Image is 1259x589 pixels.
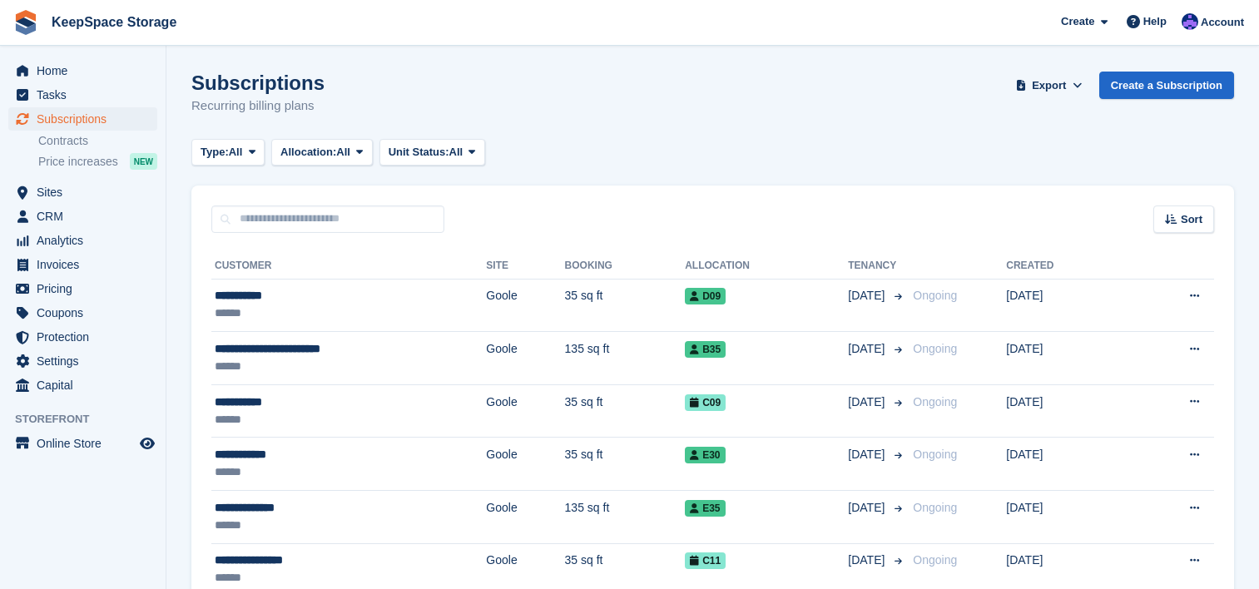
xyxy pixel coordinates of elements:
[8,277,157,300] a: menu
[1061,13,1094,30] span: Create
[271,139,373,166] button: Allocation: All
[1182,13,1198,30] img: Chloe Clark
[1006,384,1126,438] td: [DATE]
[37,229,136,252] span: Analytics
[685,394,726,411] span: C09
[848,287,888,304] span: [DATE]
[8,374,157,397] a: menu
[685,447,725,463] span: E30
[486,438,564,491] td: Goole
[191,72,325,94] h1: Subscriptions
[211,253,486,280] th: Customer
[37,374,136,397] span: Capital
[137,433,157,453] a: Preview store
[379,139,485,166] button: Unit Status: All
[1006,491,1126,544] td: [DATE]
[1006,332,1126,385] td: [DATE]
[13,10,38,35] img: stora-icon-8386f47178a22dfd0bd8f6a31ec36ba5ce8667c1dd55bd0f319d3a0aa187defe.svg
[8,205,157,228] a: menu
[685,253,848,280] th: Allocation
[130,153,157,170] div: NEW
[37,349,136,373] span: Settings
[8,253,157,276] a: menu
[8,432,157,455] a: menu
[201,144,229,161] span: Type:
[37,432,136,455] span: Online Store
[848,446,888,463] span: [DATE]
[15,411,166,428] span: Storefront
[38,152,157,171] a: Price increases NEW
[1013,72,1086,99] button: Export
[8,349,157,373] a: menu
[38,133,157,149] a: Contracts
[8,107,157,131] a: menu
[229,144,243,161] span: All
[37,83,136,106] span: Tasks
[37,301,136,324] span: Coupons
[486,279,564,332] td: Goole
[8,301,157,324] a: menu
[913,553,957,567] span: Ongoing
[848,253,906,280] th: Tenancy
[45,8,183,36] a: KeepSpace Storage
[565,332,686,385] td: 135 sq ft
[1032,77,1066,94] span: Export
[486,384,564,438] td: Goole
[37,107,136,131] span: Subscriptions
[449,144,463,161] span: All
[486,491,564,544] td: Goole
[37,325,136,349] span: Protection
[336,144,350,161] span: All
[1006,253,1126,280] th: Created
[1006,438,1126,491] td: [DATE]
[685,500,725,517] span: E35
[486,332,564,385] td: Goole
[913,289,957,302] span: Ongoing
[8,181,157,204] a: menu
[1006,279,1126,332] td: [DATE]
[685,288,726,304] span: D09
[913,395,957,408] span: Ongoing
[1099,72,1234,99] a: Create a Subscription
[1201,14,1244,31] span: Account
[280,144,336,161] span: Allocation:
[38,154,118,170] span: Price increases
[8,229,157,252] a: menu
[389,144,449,161] span: Unit Status:
[37,205,136,228] span: CRM
[8,83,157,106] a: menu
[848,393,888,411] span: [DATE]
[913,501,957,514] span: Ongoing
[37,181,136,204] span: Sites
[37,253,136,276] span: Invoices
[37,277,136,300] span: Pricing
[1181,211,1202,228] span: Sort
[565,438,686,491] td: 35 sq ft
[685,341,726,358] span: B35
[565,384,686,438] td: 35 sq ft
[565,279,686,332] td: 35 sq ft
[191,139,265,166] button: Type: All
[848,552,888,569] span: [DATE]
[565,491,686,544] td: 135 sq ft
[37,59,136,82] span: Home
[1143,13,1167,30] span: Help
[486,253,564,280] th: Site
[8,59,157,82] a: menu
[685,552,726,569] span: C11
[191,97,325,116] p: Recurring billing plans
[913,448,957,461] span: Ongoing
[565,253,686,280] th: Booking
[8,325,157,349] a: menu
[848,499,888,517] span: [DATE]
[913,342,957,355] span: Ongoing
[848,340,888,358] span: [DATE]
